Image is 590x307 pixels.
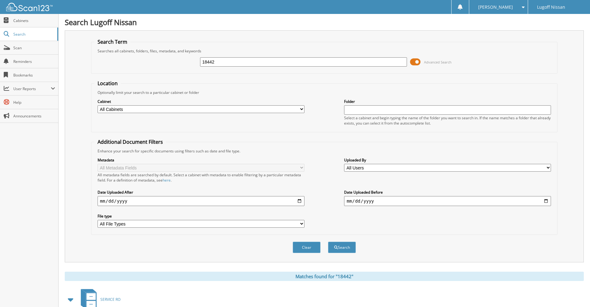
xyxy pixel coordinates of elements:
[98,196,304,206] input: start
[163,178,171,183] a: here
[94,138,166,145] legend: Additional Document Filters
[94,48,554,54] div: Searches all cabinets, folders, files, metadata, and keywords
[94,148,554,154] div: Enhance your search for specific documents using filters such as date and file type.
[424,60,452,64] span: Advanced Search
[344,190,551,195] label: Date Uploaded Before
[100,297,120,302] span: SERVICE RO
[13,45,55,50] span: Scan
[65,272,584,281] div: Matches found for "18442"
[293,242,321,253] button: Clear
[344,115,551,126] div: Select a cabinet and begin typing the name of the folder you want to search in. If the name match...
[94,80,121,87] legend: Location
[13,86,51,91] span: User Reports
[98,157,304,163] label: Metadata
[344,157,551,163] label: Uploaded By
[328,242,356,253] button: Search
[344,196,551,206] input: end
[65,17,584,27] h1: Search Lugoff Nissan
[13,100,55,105] span: Help
[98,213,304,219] label: File type
[478,5,513,9] span: [PERSON_NAME]
[98,99,304,104] label: Cabinet
[13,72,55,78] span: Bookmarks
[13,113,55,119] span: Announcements
[98,172,304,183] div: All metadata fields are searched by default. Select a cabinet with metadata to enable filtering b...
[13,32,54,37] span: Search
[344,99,551,104] label: Folder
[94,38,130,45] legend: Search Term
[13,18,55,23] span: Cabinets
[6,3,53,11] img: scan123-logo-white.svg
[98,190,304,195] label: Date Uploaded After
[94,90,554,95] div: Optionally limit your search to a particular cabinet or folder
[13,59,55,64] span: Reminders
[537,5,565,9] span: Lugoff Nissan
